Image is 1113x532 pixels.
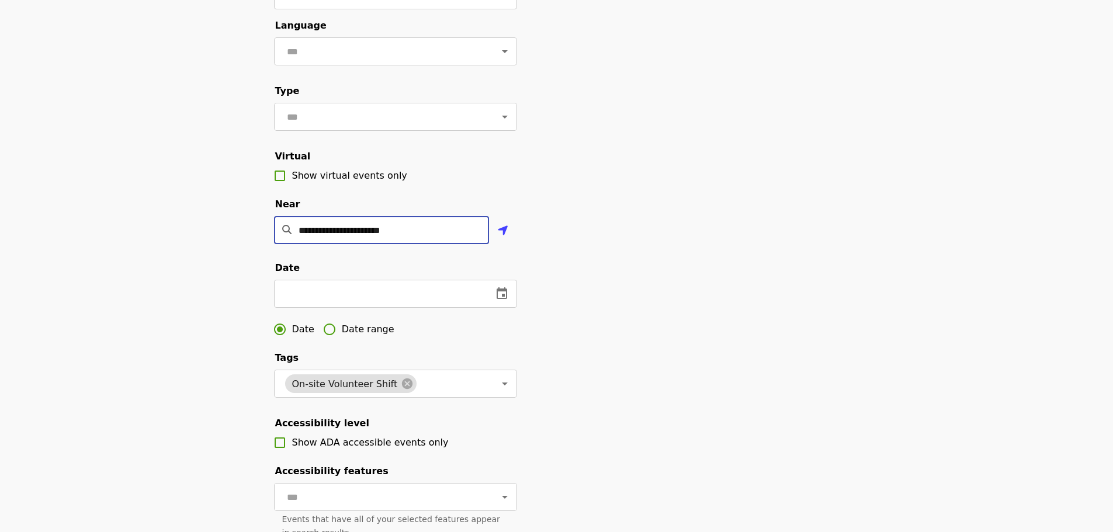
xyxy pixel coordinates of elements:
[497,489,513,505] button: Open
[342,322,394,336] span: Date range
[292,437,449,448] span: Show ADA accessible events only
[275,199,300,210] span: Near
[275,465,389,477] span: Accessibility features
[292,170,407,181] span: Show virtual events only
[497,375,513,392] button: Open
[285,374,417,393] div: On-site Volunteer Shift
[275,151,311,162] span: Virtual
[498,224,508,238] i: location-arrow icon
[489,217,517,245] button: Use my location
[275,20,327,31] span: Language
[497,109,513,125] button: Open
[275,262,300,273] span: Date
[275,352,299,363] span: Tags
[275,85,300,96] span: Type
[275,418,369,429] span: Accessibility level
[299,216,489,244] input: Location
[292,322,314,336] span: Date
[497,43,513,60] button: Open
[282,224,292,235] i: search icon
[285,378,405,390] span: On-site Volunteer Shift
[488,280,516,308] button: change date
